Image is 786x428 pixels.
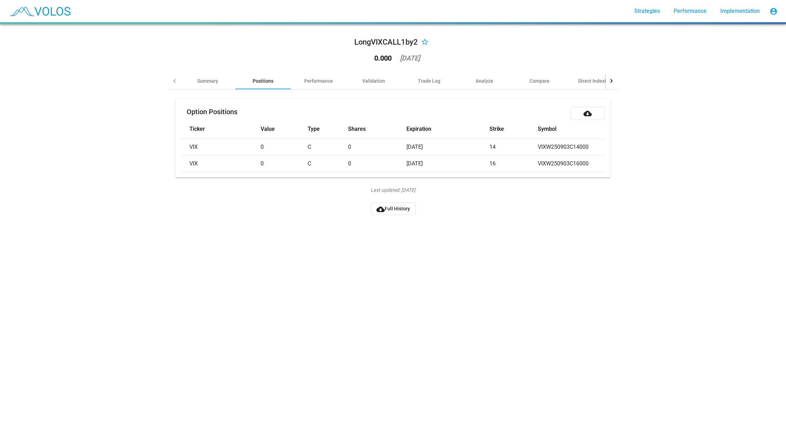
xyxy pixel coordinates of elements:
td: 0 [261,155,308,172]
th: Value [261,119,308,139]
div: Trade Log [418,78,440,84]
mat-card-title: Option Positions [187,108,237,115]
div: Compare [530,78,550,84]
th: Expiration [406,119,489,139]
td: 16 [489,155,538,172]
span: Performance [674,8,707,14]
div: Performance [304,78,333,84]
td: C [308,139,348,155]
th: Shares [348,119,407,139]
span: Strategies [634,8,660,14]
th: Symbol [538,119,734,139]
span: Implementation [720,8,760,14]
a: Implementation [715,5,765,17]
td: VIXW250903C16000 [538,155,734,172]
td: 0 [348,155,407,172]
mat-icon: cloud_download [376,205,385,213]
div: LongVIXCALL1by2 [354,37,418,48]
td: VIX [181,155,261,172]
div: 0.000 [374,55,392,62]
mat-icon: star_border [421,38,429,47]
th: Strike [489,119,538,139]
div: Direct Indexing [578,78,611,84]
td: [DATE] [406,155,489,172]
div: Summary [197,78,218,84]
div: [DATE] [400,55,420,62]
td: 0 [348,139,407,155]
div: Analyze [476,78,493,84]
i: Last updated: [DATE] [371,186,415,193]
td: 0 [261,139,308,155]
td: VIXW250903C14000 [538,139,734,155]
img: blue_transparent.png [6,2,74,20]
a: Strategies [629,5,665,17]
mat-icon: cloud_download [583,109,592,118]
div: Positions [253,78,273,84]
td: VIX [181,139,261,155]
td: C [308,155,348,172]
td: [DATE] [406,139,489,155]
mat-icon: account_circle [769,7,778,16]
a: Performance [668,5,712,17]
th: Ticker [181,119,261,139]
th: Type [308,119,348,139]
span: Full History [376,206,410,211]
div: Validation [362,78,385,84]
button: Full History [371,202,415,215]
td: 14 [489,139,538,155]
